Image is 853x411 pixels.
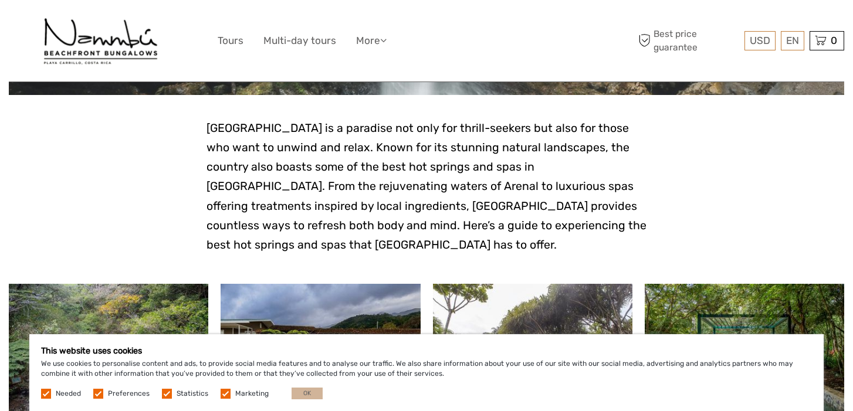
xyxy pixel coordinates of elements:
[135,18,149,32] button: Open LiveChat chat widget
[750,35,770,46] span: USD
[356,32,387,49] a: More
[56,389,81,399] label: Needed
[781,31,804,50] div: EN
[829,35,839,46] span: 0
[16,21,133,30] p: We're away right now. Please check back later!
[635,28,742,53] span: Best price guarantee
[41,346,812,356] h5: This website uses cookies
[108,389,150,399] label: Preferences
[40,9,161,73] img: Hotel Nammbú
[263,32,336,49] a: Multi-day tours
[218,32,243,49] a: Tours
[207,121,646,252] span: [GEOGRAPHIC_DATA] is a paradise not only for thrill-seekers but also for those who want to unwind...
[292,388,323,399] button: OK
[177,389,208,399] label: Statistics
[235,389,269,399] label: Marketing
[29,334,824,411] div: We use cookies to personalise content and ads, to provide social media features and to analyse ou...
